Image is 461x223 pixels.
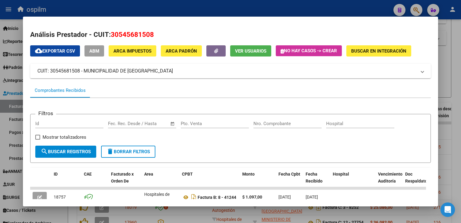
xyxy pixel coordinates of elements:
span: 18757 [54,195,66,199]
mat-icon: cloud_download [35,47,42,54]
span: Fecha Cpbt [278,172,300,176]
datatable-header-cell: Facturado x Orden De [109,168,142,194]
input: Fecha fin [138,121,167,126]
input: Fecha inicio [108,121,132,126]
span: Hospital [333,172,349,176]
datatable-header-cell: Hospital [330,168,376,194]
button: Borrar Filtros [101,146,155,158]
button: Buscar Registros [35,146,96,158]
mat-icon: search [41,148,48,155]
mat-panel-title: CUIT: 30545681508 - MUNICIPALIDAD DE [GEOGRAPHIC_DATA] [37,67,416,75]
datatable-header-cell: ID [51,168,81,194]
span: Fecha Recibido [306,172,323,183]
span: No hay casos -> Crear [281,48,337,53]
span: Buscar Registros [41,149,91,154]
button: Ver Usuarios [230,45,271,57]
datatable-header-cell: CPBT [180,168,240,194]
span: CAE [84,172,92,176]
span: Monto [242,172,255,176]
datatable-header-cell: CAE [81,168,109,194]
span: Doc Respaldatoria [405,172,432,183]
span: ABM [89,48,99,54]
datatable-header-cell: Vencimiento Auditoría [376,168,403,194]
button: Open calendar [169,120,176,127]
span: Borrar Filtros [107,149,150,154]
h3: Filtros [35,109,56,117]
div: Open Intercom Messenger [440,202,455,217]
span: Buscar en Integración [351,48,406,54]
i: Descargar documento [190,192,198,202]
span: 30545681508 [111,31,154,38]
span: Ver Usuarios [235,48,266,54]
h2: Análisis Prestador - CUIT: [30,30,431,40]
span: Vencimiento Auditoría [378,172,402,183]
button: ABM [84,45,104,57]
button: Buscar en Integración [346,45,411,57]
span: Exportar CSV [35,48,75,54]
span: [DATE] [306,195,318,199]
datatable-header-cell: Fecha Cpbt [276,168,303,194]
strong: $ 1.097,00 [242,195,262,199]
span: ARCA Padrón [166,48,197,54]
button: ARCA Impuestos [109,45,156,57]
span: Hospitales de Autogestión [144,192,170,204]
span: [DATE] [278,195,291,199]
div: Comprobantes Recibidos [35,87,86,94]
mat-icon: delete [107,148,114,155]
datatable-header-cell: Fecha Recibido [303,168,330,194]
span: Mostrar totalizadores [43,134,86,141]
button: No hay casos -> Crear [276,45,342,56]
span: ID [54,172,58,176]
span: CPBT [182,172,193,176]
button: ARCA Padrón [161,45,202,57]
span: Area [144,172,153,176]
strong: Factura B: 8 - 41244 [198,195,236,200]
mat-expansion-panel-header: CUIT: 30545681508 - MUNICIPALIDAD DE [GEOGRAPHIC_DATA] [30,64,431,78]
span: ARCA Impuestos [113,48,151,54]
span: Facturado x Orden De [111,172,134,183]
datatable-header-cell: Area [142,168,180,194]
button: Exportar CSV [30,45,80,57]
datatable-header-cell: Doc Respaldatoria [403,168,439,194]
datatable-header-cell: Monto [240,168,276,194]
